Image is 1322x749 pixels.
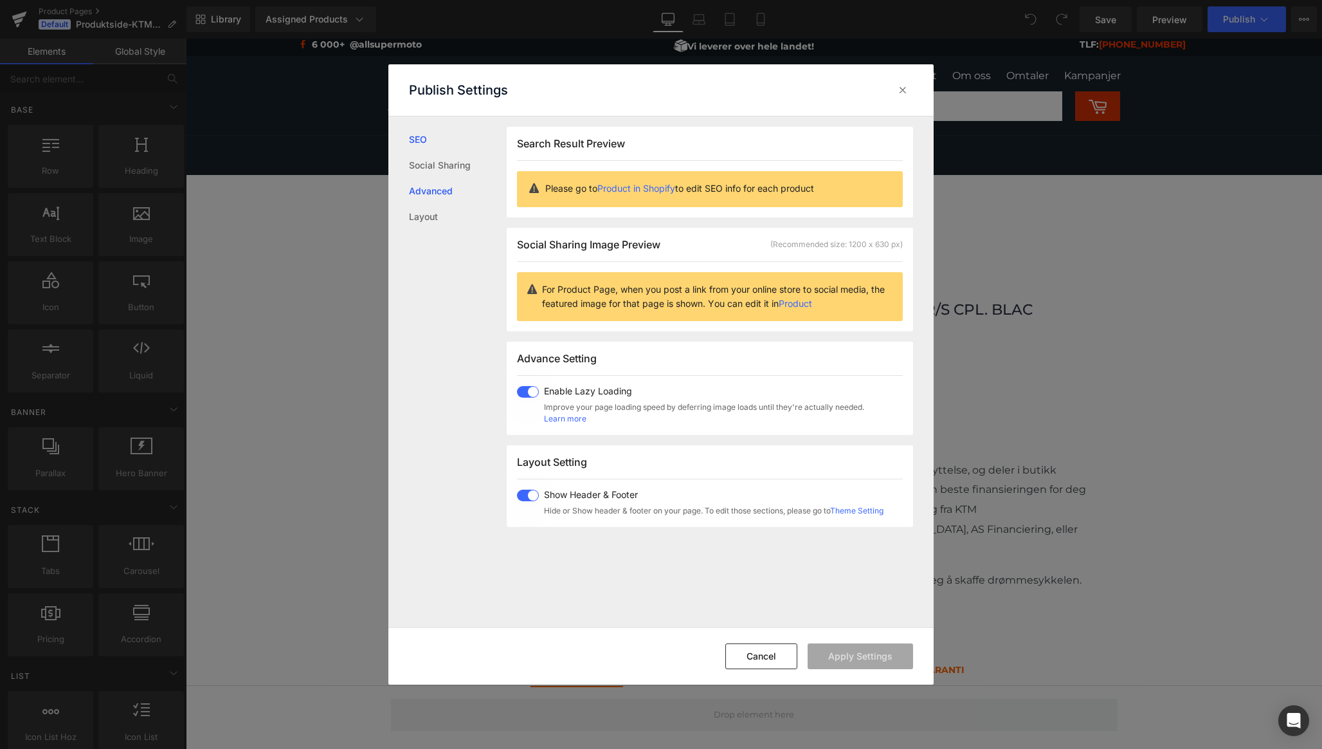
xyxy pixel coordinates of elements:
[549,625,650,637] b: Frakt og levering
[597,483,928,515] p: - [GEOGRAPHIC_DATA], AS Financiering, eller Express Bank
[409,127,507,153] a: SEO
[544,413,586,425] a: Learn more
[544,505,883,517] span: Hide or Show header & footer on your page. To edit those sections, please go to
[544,490,883,500] span: Show Header & Footer
[517,352,597,365] span: Advance Setting
[517,456,587,468] span: Layout Setting
[808,643,913,669] button: Apply Settings
[545,181,892,196] p: Please go to to edit SEO info for each product
[725,643,797,669] button: Cancel
[614,535,675,548] strong: Ta kontakt,
[409,153,507,178] a: Social Sharing
[409,204,507,230] a: Layout
[450,625,524,637] b: produkt info
[409,178,507,204] a: Advanced
[597,405,702,418] strong: Raskt leveringsklar
[770,239,903,250] div: (Recommended size: 1200 x 630 px)
[544,386,864,396] span: Enable Lazy Loading
[517,238,660,251] span: Social Sharing Image Preview
[597,423,928,440] p: Stort utvalg kjøreutstyr, beskyttelse, og deler i butikk
[578,263,847,281] a: % HAND GUARD L/S+R/S CPL. BLAC
[544,402,864,413] span: Improve your page loading speed by deferring image loads until they're actually needed.
[502,2,628,14] font: Vi leverer over hele landet!
[358,625,425,637] b: Kontakt oss
[779,298,812,309] a: Product
[820,31,863,43] a: Omtaler
[542,282,892,311] p: For Product Page, when you post a link from your online store to social media, the featured image...
[385,53,876,82] input: Search
[578,344,928,359] label: Title
[202,44,298,84] img: ASM MC
[597,463,928,479] p: - Få finansiering fra KTM
[675,625,779,637] b: Service og garanti
[578,284,624,304] span: 841 kr
[597,183,675,194] a: Product in Shopify
[597,485,664,497] strong: Få finans fra
[592,359,654,387] span: Default Title
[830,506,883,515] a: Theme Setting
[208,246,559,596] img: % HAND GUARD L/S+R/S CPL. BLAC
[409,82,508,98] p: Publish Settings
[597,465,667,477] b: KTM Finance
[1278,705,1309,736] div: Open Intercom Messenger
[517,137,625,150] span: Search Result Preview
[581,533,928,550] p: så hjelper vi deg å skaffe drømmesykkelen.
[878,31,935,43] a: Kampanjer
[766,31,805,43] a: Om oss
[709,31,751,43] a: Kontakt
[597,443,928,459] p: Vi kan hjelpe med å finne den beste finansieringen for deg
